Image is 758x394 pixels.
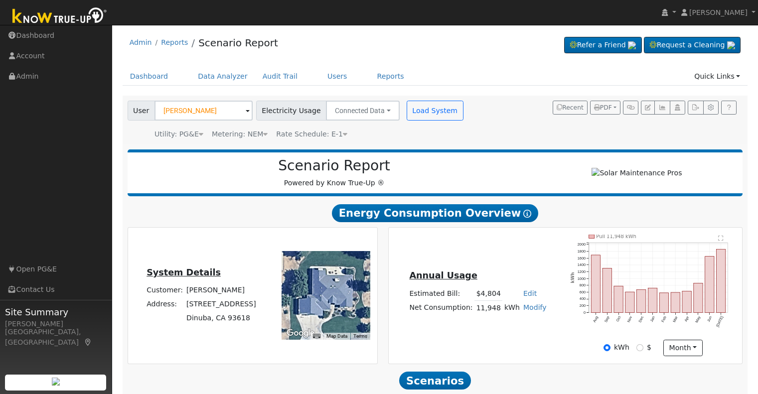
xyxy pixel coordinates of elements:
[407,101,463,121] button: Load System
[648,288,657,312] rect: onclick=""
[185,311,258,325] td: Dinuba, CA 93618
[408,286,474,301] td: Estimated Bill:
[578,242,586,247] text: 2000
[123,67,176,86] a: Dashboard
[580,297,586,301] text: 400
[584,310,586,315] text: 0
[332,204,538,222] span: Energy Consumption Overview
[637,290,646,313] rect: onclick=""
[717,249,726,312] rect: onclick=""
[474,286,502,301] td: $4,804
[353,333,367,339] a: Terms (opens in new tab)
[703,101,719,115] button: Settings
[284,327,317,340] img: Google
[276,130,347,138] span: Alias: HE1
[715,315,724,328] text: [DATE]
[682,291,691,313] rect: onclick=""
[614,342,629,353] label: kWh
[706,315,713,323] text: Jun
[154,101,253,121] input: Select a User
[580,303,586,308] text: 200
[128,101,155,121] span: User
[636,344,643,351] input: $
[326,101,400,121] button: Connected Data
[591,255,600,313] rect: onclick=""
[578,263,586,267] text: 1400
[133,157,536,188] div: Powered by Know True-Up ®
[523,210,531,218] i: Show Help
[687,67,748,86] a: Quick Links
[623,101,638,115] button: Generate Report Link
[580,283,586,287] text: 800
[661,315,667,323] text: Feb
[694,283,703,313] rect: onclick=""
[326,333,347,340] button: Map Data
[649,315,656,323] text: Jan
[502,301,521,315] td: kWh
[614,286,623,312] rect: onclick=""
[684,315,690,323] text: Apr
[671,292,680,312] rect: onclick=""
[578,276,586,281] text: 1000
[590,101,620,115] button: PDF
[161,38,188,46] a: Reports
[654,101,670,115] button: Multi-Series Graph
[578,249,586,254] text: 1800
[721,101,737,115] a: Help Link
[190,67,255,86] a: Data Analyzer
[523,289,537,297] a: Edit
[625,292,634,312] rect: onclick=""
[185,283,258,297] td: [PERSON_NAME]
[5,319,107,329] div: [PERSON_NAME]
[320,67,355,86] a: Users
[84,338,93,346] a: Map
[408,301,474,315] td: Net Consumption:
[641,101,655,115] button: Edit User
[370,67,412,86] a: Reports
[138,157,531,174] h2: Scenario Report
[5,327,107,348] div: [GEOGRAPHIC_DATA], [GEOGRAPHIC_DATA]
[198,37,278,49] a: Scenario Report
[147,267,221,277] u: System Details
[727,41,735,49] img: retrieve
[672,315,679,323] text: Mar
[5,305,107,319] span: Site Summary
[695,315,702,324] text: May
[553,101,588,115] button: Recent
[670,101,685,115] button: Login As
[628,41,636,49] img: retrieve
[626,315,633,323] text: Nov
[571,272,576,283] text: kWh
[638,315,645,323] text: Dec
[647,342,651,353] label: $
[580,290,586,294] text: 600
[597,234,637,239] text: Pull 11,948 kWh
[145,297,185,311] td: Address:
[145,283,185,297] td: Customer:
[594,104,612,111] span: PDF
[154,129,203,139] div: Utility: PG&E
[592,168,682,178] img: Solar Maintenance Pros
[615,315,622,322] text: Oct
[603,268,611,313] rect: onclick=""
[660,293,669,313] rect: onclick=""
[688,101,703,115] button: Export Interval Data
[663,340,703,357] button: month
[523,303,547,311] a: Modify
[578,269,586,274] text: 1200
[705,257,714,313] rect: onclick=""
[578,256,586,261] text: 1600
[564,37,642,54] a: Refer a Friend
[130,38,152,46] a: Admin
[604,344,610,351] input: kWh
[689,8,748,16] span: [PERSON_NAME]
[644,37,741,54] a: Request a Cleaning
[604,315,610,323] text: Sep
[718,235,724,241] text: 
[255,67,305,86] a: Audit Trail
[409,270,477,280] u: Annual Usage
[52,378,60,386] img: retrieve
[313,333,320,340] button: Keyboard shortcuts
[256,101,326,121] span: Electricity Usage
[7,5,112,28] img: Know True-Up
